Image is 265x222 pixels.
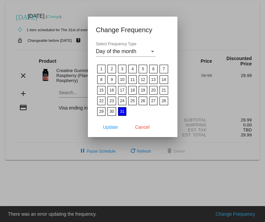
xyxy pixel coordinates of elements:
label: 28 [160,97,168,105]
label: 11 [128,75,137,84]
label: 17 [118,86,126,95]
label: 7 [160,65,168,73]
label: 27 [149,97,158,105]
label: 10 [118,75,126,84]
button: Update [96,121,125,133]
label: 1 [97,65,105,73]
label: 3 [118,65,126,73]
label: 8 [97,75,105,84]
label: 18 [128,86,137,95]
label: 29 [97,107,105,116]
span: Day of the month [96,48,136,54]
label: 26 [139,97,147,105]
label: 19 [139,86,147,95]
label: 14 [160,75,168,84]
span: Cancel [135,124,150,130]
label: 6 [149,65,158,73]
h1: Change Frequency [96,25,169,35]
label: 2 [107,65,116,73]
span: Update [103,124,118,130]
label: 31 [118,107,126,116]
button: Cancel [128,121,157,133]
label: 21 [160,86,168,95]
label: 5 [139,65,147,73]
label: 4 [128,65,137,73]
mat-select: Select Frequency Type [96,48,156,54]
label: 20 [149,86,158,95]
label: 15 [97,86,105,95]
label: 9 [107,75,116,84]
label: 25 [128,97,137,105]
label: 16 [107,86,116,95]
label: 30 [107,107,116,116]
label: 13 [149,75,158,84]
label: 23 [107,97,116,105]
label: 22 [97,97,105,105]
label: 24 [118,97,126,105]
label: 12 [139,75,147,84]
